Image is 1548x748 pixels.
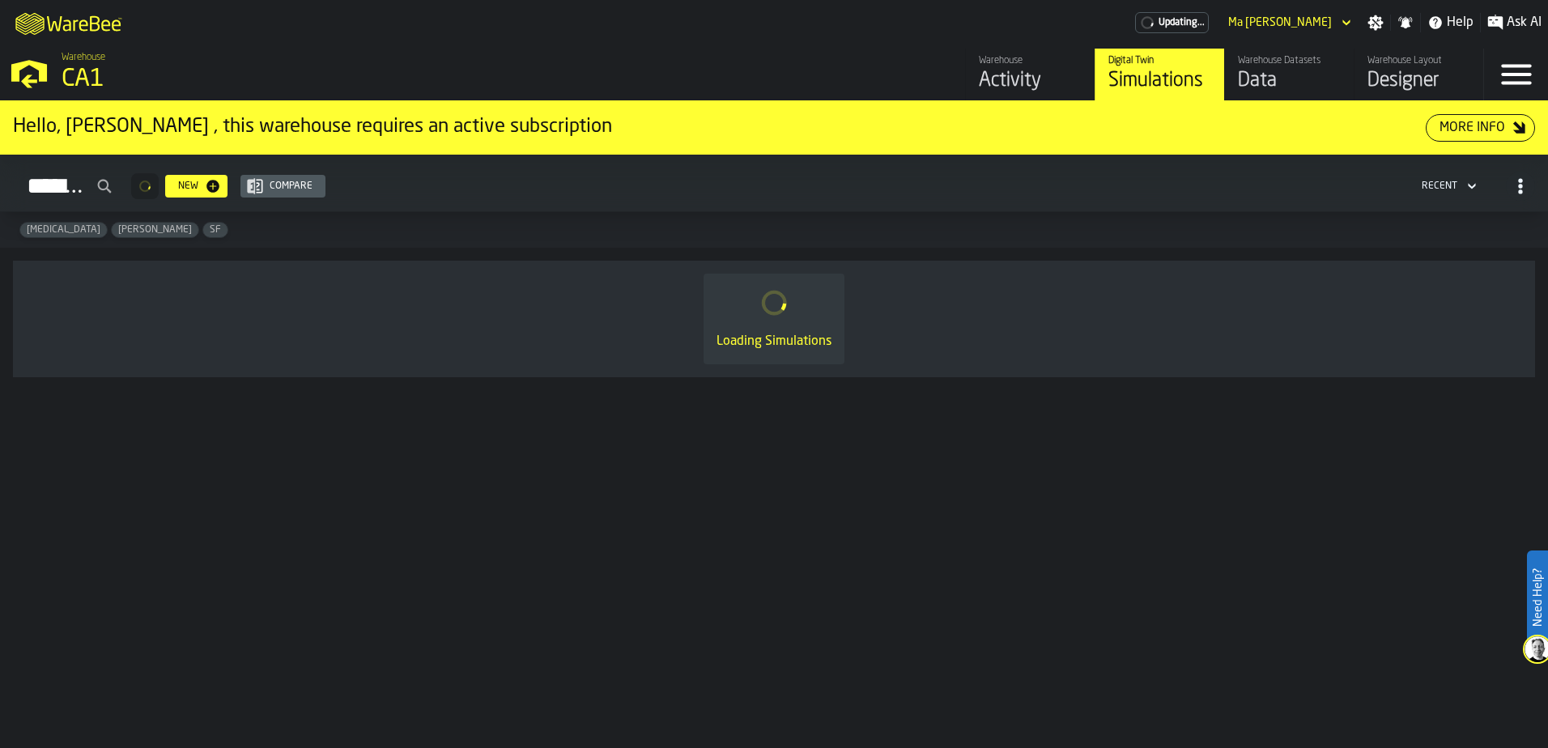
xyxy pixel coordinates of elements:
div: Warehouse Datasets [1238,55,1341,66]
button: button-More Info [1426,114,1535,142]
label: button-toggle-Menu [1484,49,1548,100]
a: link-to-/wh/i/76e2a128-1b54-4d66-80d4-05ae4c277723/designer [1354,49,1483,100]
div: New [172,181,205,192]
a: link-to-/wh/i/76e2a128-1b54-4d66-80d4-05ae4c277723/feed/ [965,49,1095,100]
span: SF [203,224,228,236]
a: link-to-/wh/i/76e2a128-1b54-4d66-80d4-05ae4c277723/data [1224,49,1354,100]
div: DropdownMenuValue-Ma Arzelle Nocete [1228,16,1332,29]
button: button-New [165,175,228,198]
div: Digital Twin [1108,55,1211,66]
div: ButtonLoadMore-Loading...-Prev-First-Last [125,173,165,199]
span: Enteral [20,224,107,236]
div: Hello, [PERSON_NAME] , this warehouse requires an active subscription [13,114,1426,140]
label: button-toggle-Settings [1361,15,1390,31]
a: link-to-/wh/i/76e2a128-1b54-4d66-80d4-05ae4c277723/simulations [1095,49,1224,100]
label: button-toggle-Notifications [1391,15,1420,31]
div: Data [1238,68,1341,94]
span: Ask AI [1507,13,1542,32]
div: Compare [263,181,319,192]
div: Designer [1367,68,1470,94]
label: button-toggle-Ask AI [1481,13,1548,32]
span: Gregg [112,224,198,236]
div: More Info [1433,118,1512,138]
a: link-to-/wh/i/76e2a128-1b54-4d66-80d4-05ae4c277723/pricing/ [1135,12,1209,33]
label: button-toggle-Help [1421,13,1480,32]
span: Warehouse [62,52,105,63]
div: Simulations [1108,68,1211,94]
span: Help [1447,13,1474,32]
button: button-Compare [240,175,325,198]
div: Warehouse Layout [1367,55,1470,66]
div: DropdownMenuValue-4 [1422,181,1457,192]
div: Loading Simulations [717,332,831,351]
div: DropdownMenuValue-Ma Arzelle Nocete [1222,13,1354,32]
div: Warehouse [979,55,1082,66]
div: ItemListCard- [13,261,1535,377]
span: Updating... [1159,17,1205,28]
label: Need Help? [1529,552,1546,643]
div: DropdownMenuValue-4 [1415,176,1480,196]
div: Menu Subscription [1135,12,1209,33]
div: CA1 [62,65,499,94]
div: Activity [979,68,1082,94]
